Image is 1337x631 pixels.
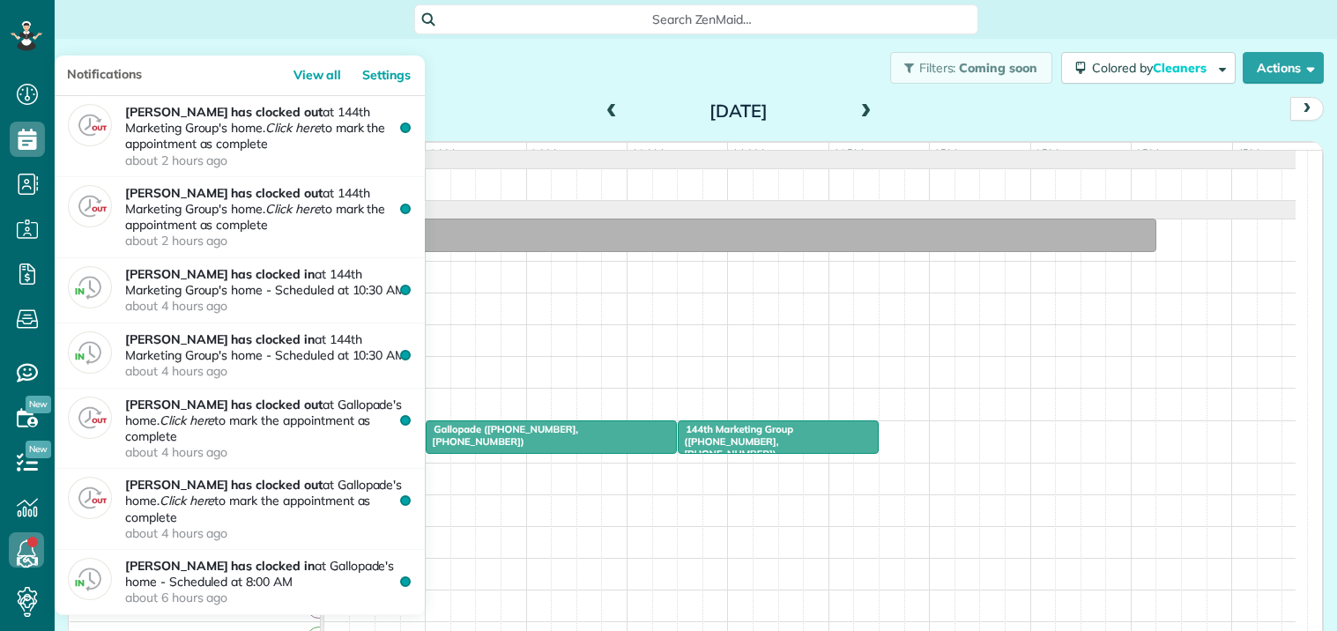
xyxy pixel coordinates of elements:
[125,477,412,541] p: at Gallopade's home. to mark the appointment as complete
[26,441,51,458] span: New
[125,444,407,460] time: about 4 hours ago
[125,525,407,541] time: about 4 hours ago
[1233,146,1264,160] span: 4pm
[125,558,412,606] p: at Gallopade's home - Scheduled at 8:00 AM
[125,397,412,461] p: at Gallopade's home. to mark the appointment as complete
[1061,52,1236,84] button: Colored byCleaners
[426,146,458,160] span: 8am
[26,396,51,413] span: New
[55,258,425,323] a: [PERSON_NAME] has clocked inat 144th Marketing Group's home - Scheduled at 10:30 AMabout 4 hours ago
[1243,52,1324,84] button: Actions
[55,323,425,389] a: [PERSON_NAME] has clocked inat 144th Marketing Group's home - Scheduled at 10:30 AMabout 4 hours ago
[125,363,407,379] time: about 4 hours ago
[265,201,321,217] em: Click here
[125,331,315,347] strong: [PERSON_NAME] has clocked in
[1132,146,1162,160] span: 3pm
[125,185,323,201] strong: [PERSON_NAME] has clocked out
[55,96,425,177] a: [PERSON_NAME] has clocked outat 144th Marketing Group's home.Click hereto mark the appointment as...
[55,469,425,550] a: [PERSON_NAME] has clocked outat Gallopade's home.Click hereto mark the appointment as completeabo...
[55,550,425,615] a: [PERSON_NAME] has clocked inat Gallopade's home - Scheduled at 8:00 AMabout 6 hours ago
[290,56,356,95] a: View all
[125,104,323,120] strong: [PERSON_NAME] has clocked out
[1153,60,1209,76] span: Cleaners
[930,146,961,160] span: 1pm
[628,101,849,121] h2: [DATE]
[125,590,407,605] time: about 6 hours ago
[68,331,112,374] img: clock_in-5e93d983c6e4fb6d8301f128e12ee4ae092419d2e85e68cb26219c57cb15bee6.png
[55,177,425,258] a: [PERSON_NAME] has clocked outat 144th Marketing Group's home.Click hereto mark the appointment as...
[265,120,321,136] em: Click here
[125,397,323,412] strong: [PERSON_NAME] has clocked out
[68,104,112,146] img: clock_out-449ed60cdc56f1c859367bf20ccc8db3db0a77cc6b639c10c6e30ca5d2170faf.png
[55,389,425,470] a: [PERSON_NAME] has clocked outat Gallopade's home.Click hereto mark the appointment as completeabo...
[125,298,407,314] time: about 4 hours ago
[68,266,112,308] img: clock_in-5e93d983c6e4fb6d8301f128e12ee4ae092419d2e85e68cb26219c57cb15bee6.png
[527,146,560,160] span: 9am
[125,266,412,315] p: at 144th Marketing Group's home - Scheduled at 10:30 AM
[125,233,407,249] time: about 2 hours ago
[125,331,412,380] p: at 144th Marketing Group's home - Scheduled at 10:30 AM
[68,185,112,227] img: clock_out-449ed60cdc56f1c859367bf20ccc8db3db0a77cc6b639c10c6e30ca5d2170faf.png
[425,423,578,448] span: Gallopade ([PHONE_NUMBER], [PHONE_NUMBER])
[160,493,215,509] em: Click here
[125,185,412,249] p: at 144th Marketing Group's home. to mark the appointment as complete
[125,558,315,574] strong: [PERSON_NAME] has clocked in
[1031,146,1062,160] span: 2pm
[359,56,425,95] a: Settings
[677,423,793,461] span: 144th Marketing Group ([PHONE_NUMBER], [PHONE_NUMBER])
[68,397,112,439] img: clock_out-449ed60cdc56f1c859367bf20ccc8db3db0a77cc6b639c10c6e30ca5d2170faf.png
[125,152,407,168] time: about 2 hours ago
[68,477,112,519] img: clock_out-449ed60cdc56f1c859367bf20ccc8db3db0a77cc6b639c10c6e30ca5d2170faf.png
[959,60,1038,76] span: Coming soon
[160,412,215,428] em: Click here
[55,56,203,93] h3: Notifications
[628,146,667,160] span: 10am
[68,558,112,600] img: clock_in-5e93d983c6e4fb6d8301f128e12ee4ae092419d2e85e68cb26219c57cb15bee6.png
[125,266,315,282] strong: [PERSON_NAME] has clocked in
[919,60,956,76] span: Filters:
[728,146,768,160] span: 11am
[829,146,867,160] span: 12pm
[125,477,323,493] strong: [PERSON_NAME] has clocked out
[1092,60,1213,76] span: Colored by
[1290,97,1324,121] button: next
[125,104,412,168] p: at 144th Marketing Group's home. to mark the appointment as complete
